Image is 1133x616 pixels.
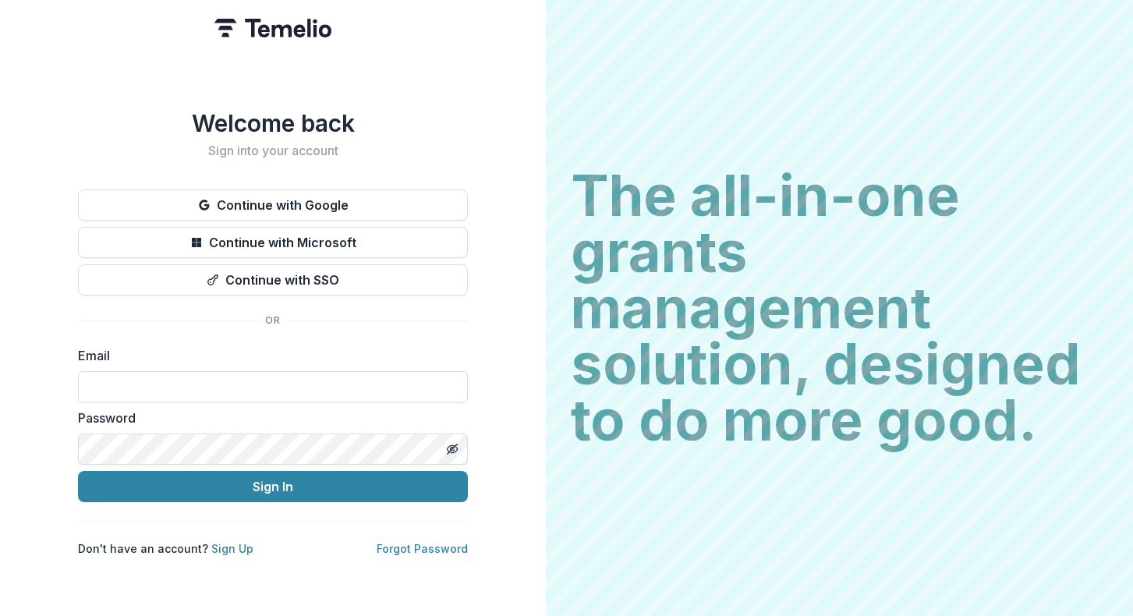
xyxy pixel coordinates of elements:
[440,437,465,462] button: Toggle password visibility
[78,264,468,296] button: Continue with SSO
[78,471,468,502] button: Sign In
[78,409,459,427] label: Password
[214,19,331,37] img: Temelio
[377,542,468,555] a: Forgot Password
[78,227,468,258] button: Continue with Microsoft
[78,109,468,137] h1: Welcome back
[78,540,253,557] p: Don't have an account?
[78,346,459,365] label: Email
[78,143,468,158] h2: Sign into your account
[211,542,253,555] a: Sign Up
[78,189,468,221] button: Continue with Google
